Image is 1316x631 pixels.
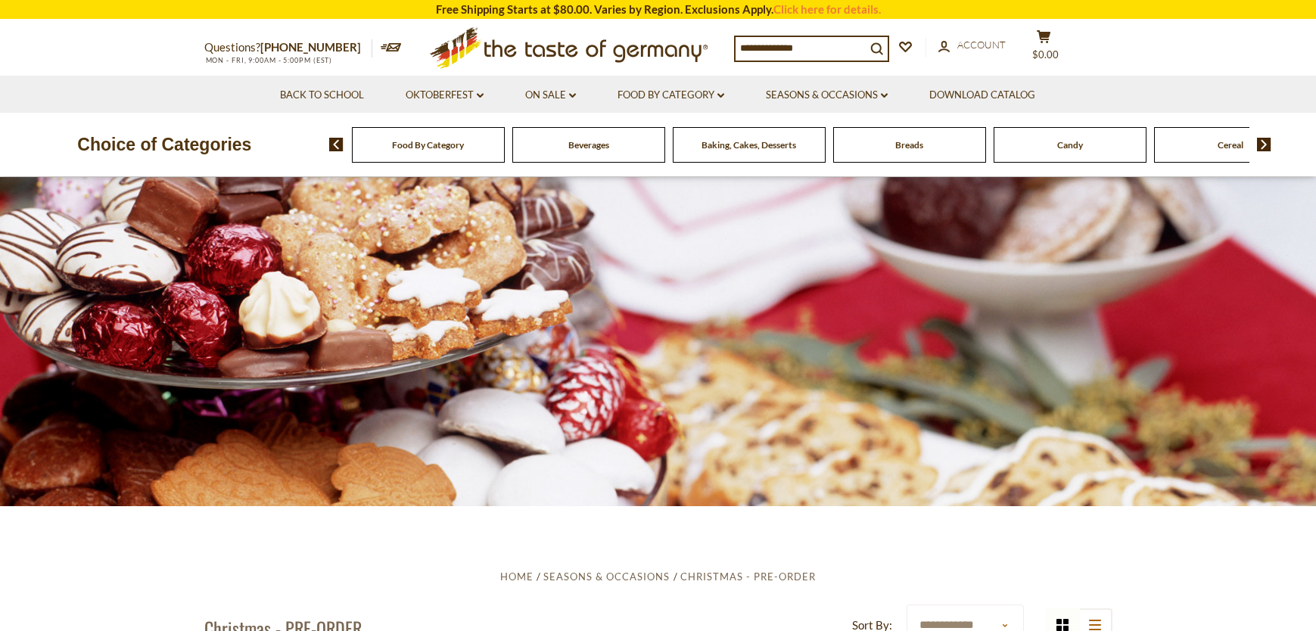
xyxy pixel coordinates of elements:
[680,570,816,583] a: Christmas - PRE-ORDER
[1218,139,1243,151] a: Cereal
[500,570,534,583] a: Home
[618,87,724,104] a: Food By Category
[773,2,881,16] a: Click here for details.
[938,37,1006,54] a: Account
[1057,139,1083,151] a: Candy
[280,87,364,104] a: Back to School
[1032,48,1059,61] span: $0.00
[204,38,372,58] p: Questions?
[895,139,923,151] a: Breads
[702,139,796,151] a: Baking, Cakes, Desserts
[1022,30,1067,67] button: $0.00
[957,39,1006,51] span: Account
[543,570,670,583] a: Seasons & Occasions
[392,139,464,151] a: Food By Category
[766,87,888,104] a: Seasons & Occasions
[204,56,333,64] span: MON - FRI, 9:00AM - 5:00PM (EST)
[329,138,344,151] img: previous arrow
[406,87,484,104] a: Oktoberfest
[1257,138,1271,151] img: next arrow
[568,139,609,151] a: Beverages
[929,87,1035,104] a: Download Catalog
[260,40,361,54] a: [PHONE_NUMBER]
[525,87,576,104] a: On Sale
